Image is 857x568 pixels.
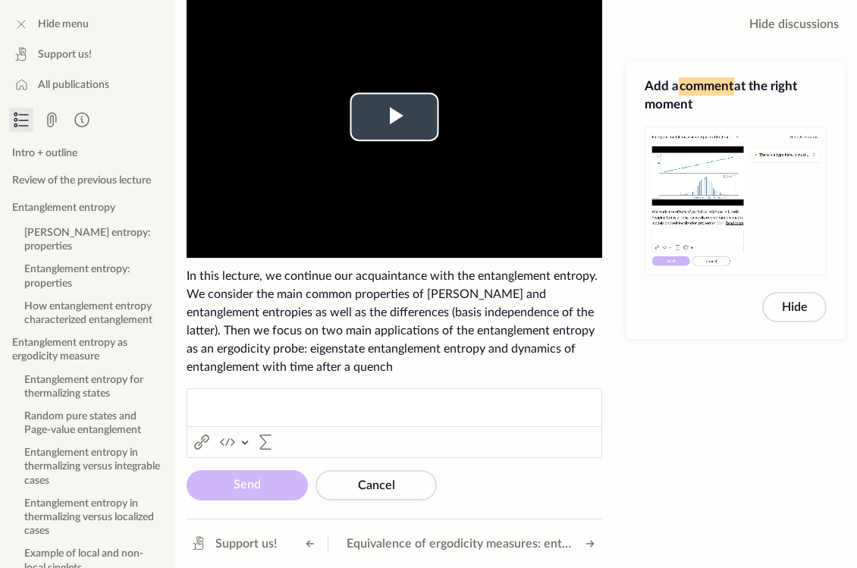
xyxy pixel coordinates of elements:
h3: Add a at the right moment [645,77,827,114]
span: Cancel [358,479,395,491]
button: Hide [762,292,827,322]
span: In this lecture, we continue our acquaintance with the entanglement entropy. We consider the main... [187,270,598,373]
span: comment [679,77,734,96]
span: Support us! [38,47,92,62]
span: Equivalence of ergodicity measures: entanglement, local observable fluctuations, and equipartition [347,535,573,553]
span: All publications [38,77,109,93]
button: Equivalence of ergodicity measures: entanglement, local observable fluctuations, and equipartition [341,532,602,556]
button: Cancel [315,470,437,501]
span: Hide discussions [749,15,839,33]
button: Play Video [350,93,439,141]
span: Send [234,479,261,491]
span: Hide menu [38,17,89,32]
a: Support us! [184,532,283,556]
span: Support us! [215,535,277,553]
button: Send [187,470,308,501]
